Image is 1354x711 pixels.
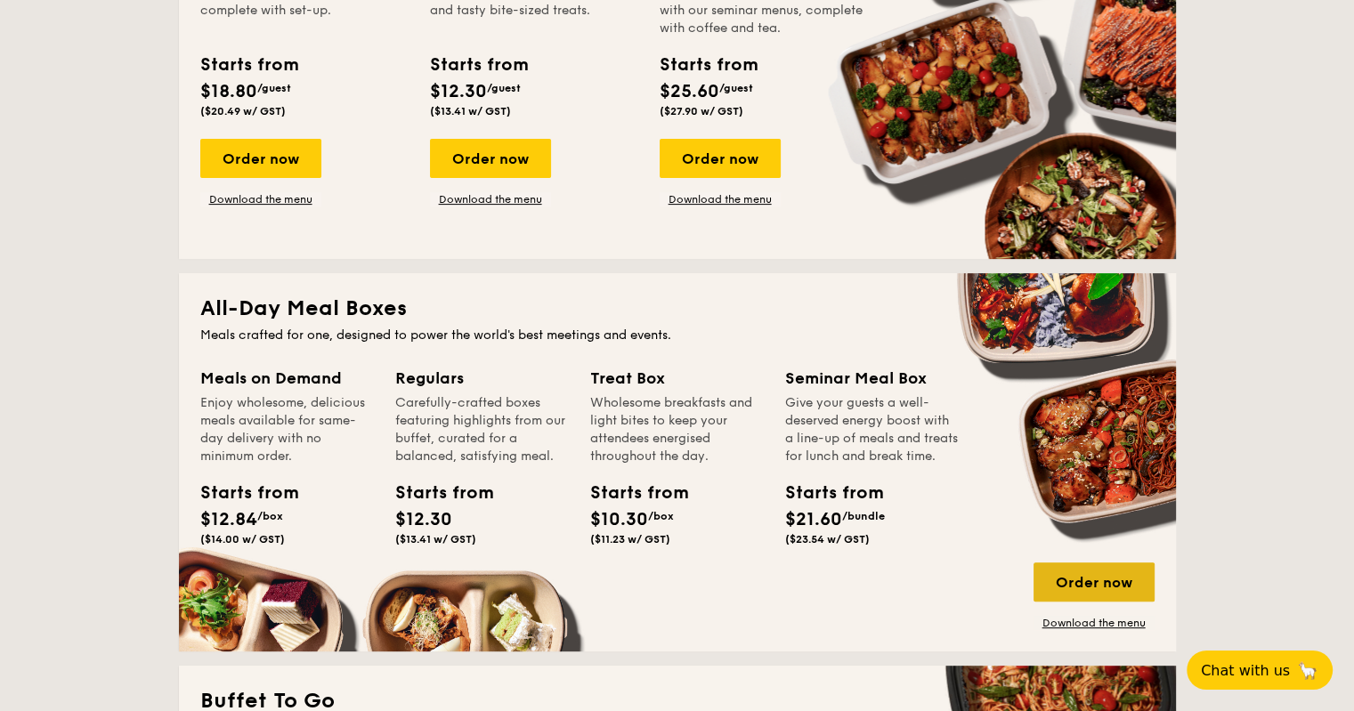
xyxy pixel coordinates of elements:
div: Starts from [430,52,527,78]
span: ($27.90 w/ GST) [660,105,743,117]
div: Starts from [200,480,280,506]
span: $18.80 [200,81,257,102]
span: ($23.54 w/ GST) [785,533,870,545]
div: Starts from [785,480,865,506]
span: ($13.41 w/ GST) [395,533,476,545]
span: $12.30 [395,509,452,530]
a: Download the menu [430,192,551,206]
div: Order now [200,139,321,178]
span: $10.30 [590,509,648,530]
h2: All-Day Meal Boxes [200,295,1155,323]
div: Starts from [590,480,670,506]
div: Regulars [395,366,569,391]
div: Order now [1034,562,1155,602]
div: Give your guests a well-deserved energy boost with a line-up of meals and treats for lunch and br... [785,394,959,465]
span: ($20.49 w/ GST) [200,105,286,117]
span: /guest [257,82,291,94]
div: Wholesome breakfasts and light bites to keep your attendees energised throughout the day. [590,394,764,465]
span: Chat with us [1201,662,1290,679]
a: Download the menu [660,192,781,206]
span: /box [257,510,283,522]
div: Starts from [200,52,297,78]
div: Carefully-crafted boxes featuring highlights from our buffet, curated for a balanced, satisfying ... [395,394,569,465]
span: /guest [719,82,753,94]
div: Order now [430,139,551,178]
div: Starts from [395,480,475,506]
div: Starts from [660,52,757,78]
span: $12.30 [430,81,487,102]
a: Download the menu [200,192,321,206]
div: Meals crafted for one, designed to power the world's best meetings and events. [200,327,1155,344]
div: Order now [660,139,781,178]
span: 🦙 [1297,660,1318,681]
span: ($14.00 w/ GST) [200,533,285,545]
span: /box [648,510,674,522]
span: $21.60 [785,509,842,530]
span: /bundle [842,510,885,522]
span: $12.84 [200,509,257,530]
div: Seminar Meal Box [785,366,959,391]
a: Download the menu [1034,616,1155,630]
span: /guest [487,82,521,94]
div: Meals on Demand [200,366,374,391]
span: ($13.41 w/ GST) [430,105,511,117]
div: Treat Box [590,366,764,391]
span: ($11.23 w/ GST) [590,533,670,545]
button: Chat with us🦙 [1187,650,1333,690]
span: $25.60 [660,81,719,102]
div: Enjoy wholesome, delicious meals available for same-day delivery with no minimum order. [200,394,374,465]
